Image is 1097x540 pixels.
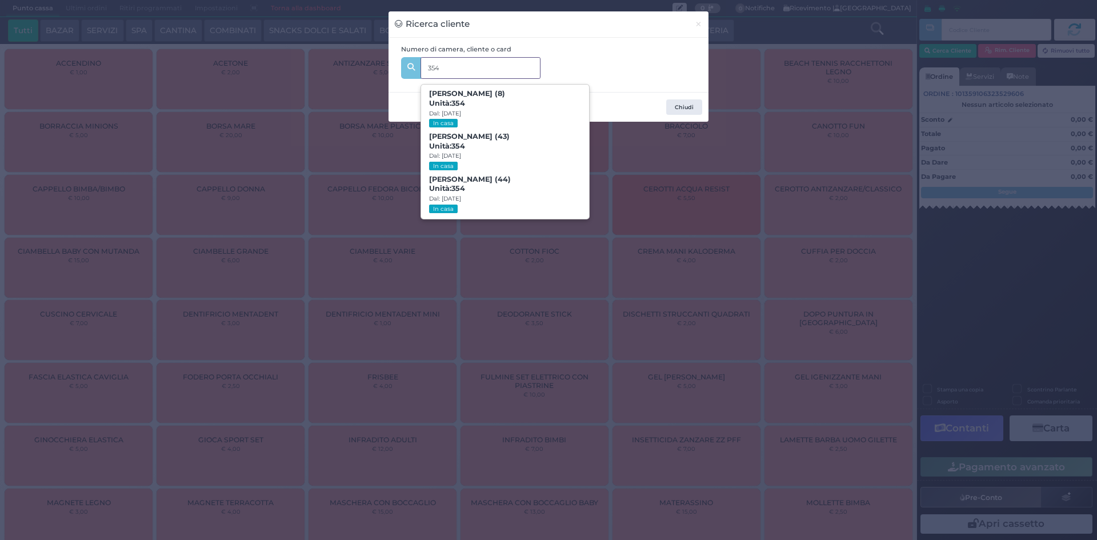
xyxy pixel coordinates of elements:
small: In casa [429,119,457,127]
strong: 354 [451,99,465,107]
span: Unità: [429,142,465,151]
span: × [695,18,702,30]
span: Unità: [429,99,465,109]
b: [PERSON_NAME] (44) [429,175,511,193]
small: Dal: [DATE] [429,110,461,117]
small: Dal: [DATE] [429,152,461,159]
button: Chiudi [666,99,702,115]
h3: Ricerca cliente [395,18,470,31]
small: Dal: [DATE] [429,195,461,202]
small: In casa [429,205,457,213]
small: In casa [429,162,457,170]
strong: 354 [451,184,465,193]
b: [PERSON_NAME] (43) [429,132,510,150]
span: Unità: [429,184,465,194]
b: [PERSON_NAME] (8) [429,89,505,107]
input: Es. 'Mario Rossi', '220' o '108123234234' [421,57,541,79]
strong: 354 [451,142,465,150]
button: Chiudi [688,11,708,37]
label: Numero di camera, cliente o card [401,45,511,54]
